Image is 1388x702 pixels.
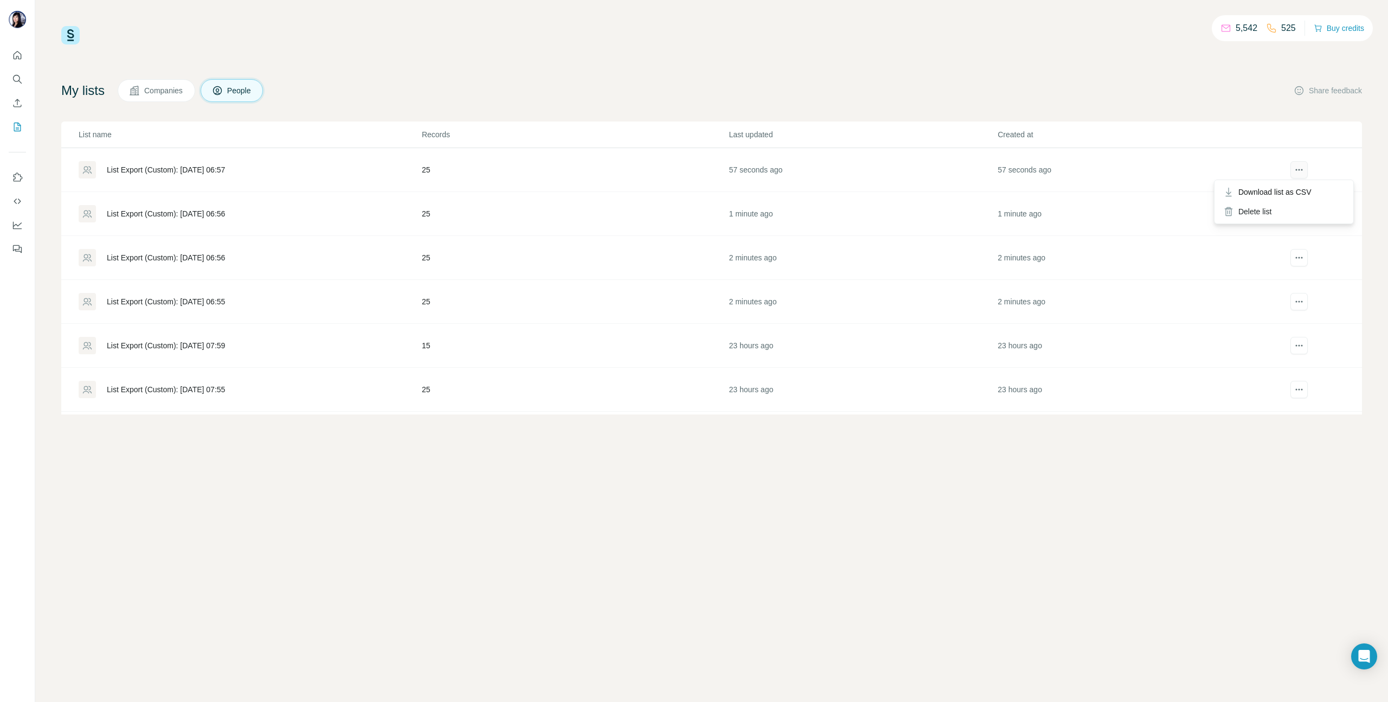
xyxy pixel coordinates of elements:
button: actions [1290,381,1308,398]
td: 23 hours ago [728,324,997,368]
p: List name [79,129,421,140]
td: 25 [421,192,729,236]
div: List Export (Custom): [DATE] 06:57 [107,164,225,175]
td: 23 hours ago [997,368,1266,412]
span: People [227,85,252,96]
button: Dashboard [9,215,26,235]
td: 2 minutes ago [997,280,1266,324]
button: Share feedback [1294,85,1362,96]
button: Enrich CSV [9,93,26,113]
td: 2 minutes ago [728,236,997,280]
td: 25 [421,236,729,280]
p: 525 [1281,22,1296,35]
td: 23 hours ago [997,324,1266,368]
button: actions [1290,293,1308,310]
button: Quick start [9,46,26,65]
button: actions [1290,337,1308,354]
td: 2 minutes ago [997,236,1266,280]
div: List Export (Custom): [DATE] 06:56 [107,208,225,219]
p: Records [422,129,728,140]
td: 1 minute ago [997,192,1266,236]
td: 23 hours ago [728,368,997,412]
button: Use Surfe API [9,192,26,211]
div: List Export (Custom): [DATE] 06:56 [107,252,225,263]
p: Created at [998,129,1265,140]
td: 25 [421,148,729,192]
td: 1 minute ago [728,192,997,236]
button: actions [1290,249,1308,266]
img: Avatar [9,11,26,28]
td: 57 seconds ago [728,148,997,192]
td: 25 [421,280,729,324]
div: Open Intercom Messenger [1351,643,1377,669]
button: Buy credits [1314,21,1364,36]
p: Last updated [729,129,997,140]
td: 23 hours ago [728,412,997,456]
div: List Export (Custom): [DATE] 06:55 [107,296,225,307]
span: Download list as CSV [1238,187,1312,197]
div: Delete list [1217,202,1351,221]
div: List Export (Custom): [DATE] 07:55 [107,384,225,395]
button: Use Surfe on LinkedIn [9,168,26,187]
td: 57 seconds ago [997,148,1266,192]
button: Search [9,69,26,89]
span: Companies [144,85,184,96]
td: 2 minutes ago [728,280,997,324]
td: 23 hours ago [997,412,1266,456]
div: List Export (Custom): [DATE] 07:59 [107,340,225,351]
button: My lists [9,117,26,137]
button: Feedback [9,239,26,259]
td: 15 [421,324,729,368]
img: Surfe Logo [61,26,80,44]
td: 25 [421,412,729,456]
td: 25 [421,368,729,412]
h4: My lists [61,82,105,99]
button: actions [1290,161,1308,178]
p: 5,542 [1236,22,1257,35]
